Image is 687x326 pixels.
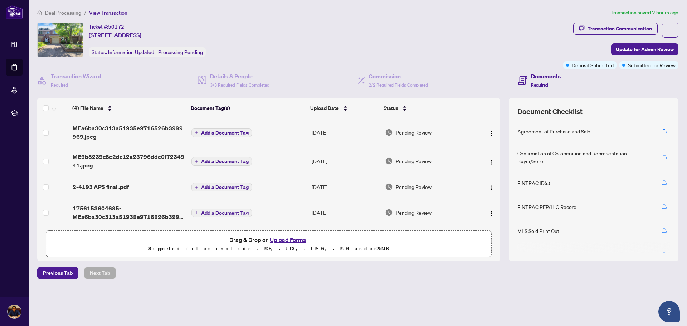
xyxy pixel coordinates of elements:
div: MLS Sold Print Out [517,227,559,235]
span: plus [195,211,198,215]
article: Transaction saved 2 hours ago [610,9,678,17]
span: Information Updated - Processing Pending [108,49,203,55]
span: Deal Processing [45,10,81,16]
div: FINTRAC PEP/HIO Record [517,203,576,211]
span: Update for Admin Review [616,44,674,55]
span: Pending Review [396,128,432,136]
span: ME9b8239c8e2dc12a23796dde0f7234941.jpeg [73,152,186,170]
h4: Details & People [210,72,269,81]
span: [STREET_ADDRESS] [89,31,141,39]
button: Logo [486,207,497,218]
img: IMG-W12335573_1.jpg [38,23,83,57]
button: Open asap [658,301,680,322]
div: Status: [89,47,206,57]
li: / [84,9,86,17]
span: Submitted for Review [628,61,676,69]
span: 1756153604685-MEa6ba30c313a51935e9716526b3999969.jpeg [73,204,186,221]
span: plus [195,185,198,189]
button: Transaction Communication [573,23,658,35]
td: [DATE] [309,175,383,198]
button: Add a Document Tag [191,183,252,191]
span: home [37,10,42,15]
th: Upload Date [307,98,381,118]
button: Next Tab [84,267,116,279]
button: Logo [486,127,497,138]
button: Logo [486,155,497,167]
th: Document Tag(s) [188,98,307,118]
button: Upload Forms [268,235,308,244]
span: (4) File Name [72,104,103,112]
span: ellipsis [668,28,673,33]
span: Add a Document Tag [201,185,249,190]
span: plus [195,131,198,135]
span: Add a Document Tag [201,159,249,164]
div: FINTRAC ID(s) [517,179,550,187]
img: Logo [489,131,494,136]
span: 2/2 Required Fields Completed [369,82,428,88]
img: Document Status [385,183,393,191]
h4: Documents [531,72,561,81]
span: Upload Date [310,104,339,112]
span: Required [51,82,68,88]
td: [DATE] [309,118,383,147]
p: Supported files include .PDF, .JPG, .JPEG, .PNG under 25 MB [50,244,487,253]
span: Add a Document Tag [201,210,249,215]
span: Pending Review [396,183,432,191]
th: Status [381,98,472,118]
span: plus [195,160,198,163]
div: Ticket #: [89,23,124,31]
span: Status [384,104,398,112]
img: Logo [489,185,494,191]
span: Drag & Drop or [229,235,308,244]
span: 3/3 Required Fields Completed [210,82,269,88]
img: Document Status [385,157,393,165]
span: Deposit Submitted [572,61,614,69]
img: Document Status [385,128,393,136]
div: Transaction Communication [588,23,652,34]
div: Confirmation of Co-operation and Representation—Buyer/Seller [517,149,653,165]
button: Previous Tab [37,267,78,279]
span: Required [531,82,548,88]
span: Pending Review [396,157,432,165]
span: 50172 [108,24,124,30]
img: Document Status [385,209,393,216]
span: Document Checklist [517,107,583,117]
span: 2-4193 APS final .pdf [73,183,129,191]
button: Add a Document Tag [191,128,252,137]
td: [DATE] [309,198,383,227]
span: Add a Document Tag [201,130,249,135]
span: Previous Tab [43,267,73,279]
td: [DATE] [309,147,383,175]
h4: Transaction Wizard [51,72,101,81]
span: Drag & Drop orUpload FormsSupported files include .PDF, .JPG, .JPEG, .PNG under25MB [46,231,491,257]
button: Add a Document Tag [191,209,252,217]
img: logo [6,5,23,19]
img: Profile Icon [8,305,21,318]
img: Logo [489,159,494,165]
th: (4) File Name [69,98,188,118]
span: Pending Review [396,209,432,216]
button: Logo [486,181,497,193]
button: Update for Admin Review [611,43,678,55]
h4: Commission [369,72,428,81]
span: MEa6ba30c313a51935e9716526b3999969.jpeg [73,124,186,141]
img: Logo [489,211,494,216]
span: View Transaction [89,10,127,16]
button: Add a Document Tag [191,183,252,192]
button: Add a Document Tag [191,157,252,166]
div: Agreement of Purchase and Sale [517,127,590,135]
